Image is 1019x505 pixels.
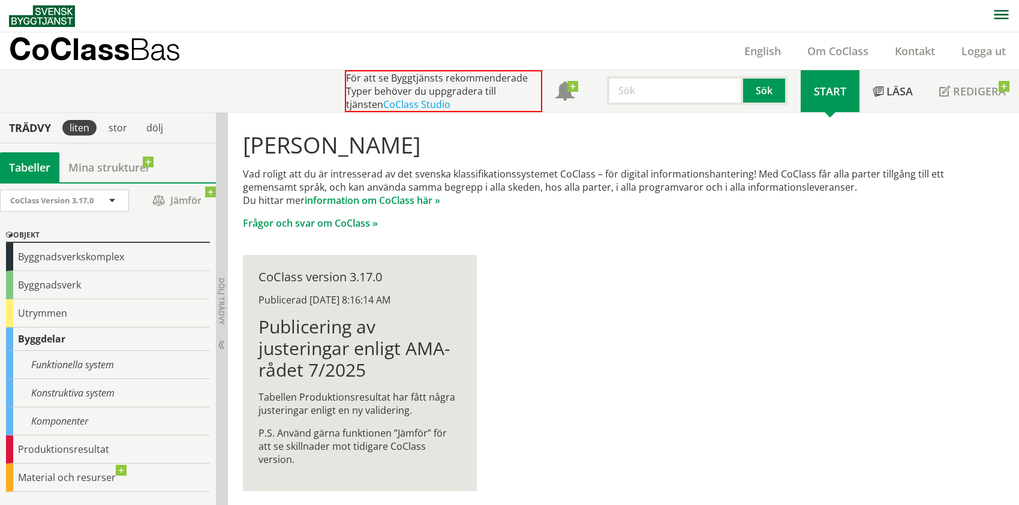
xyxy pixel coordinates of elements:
div: Byggnadsverkskomplex [6,243,210,271]
div: Byggdelar [6,327,210,351]
a: Logga ut [948,44,1019,58]
div: Objekt [6,229,210,243]
div: För att se Byggtjänsts rekommenderade Typer behöver du uppgradera till tjänsten [345,70,542,112]
h1: Publicering av justeringar enligt AMA-rådet 7/2025 [258,316,461,381]
a: Om CoClass [794,44,882,58]
span: CoClass Version 3.17.0 [10,195,94,206]
div: Produktionsresultat [6,435,210,464]
a: Frågor och svar om CoClass » [243,217,378,230]
a: English [731,44,794,58]
p: Tabellen Produktionsresultat har fått några justeringar enligt en ny validering. [258,390,461,417]
span: Dölj trädvy [217,278,227,324]
div: Funktionella system [6,351,210,379]
p: P.S. Använd gärna funktionen ”Jämför” för att se skillnader mot tidigare CoClass version. [258,426,461,466]
div: Material och resurser [6,464,210,492]
a: Kontakt [882,44,948,58]
div: liten [62,120,97,136]
div: Trädvy [2,121,58,134]
a: CoClass Studio [383,98,450,111]
a: Läsa [859,70,926,112]
p: Vad roligt att du är intresserad av det svenska klassifikationssystemet CoClass – för digital inf... [243,167,980,207]
div: CoClass version 3.17.0 [258,270,461,284]
a: Mina strukturer [59,152,160,182]
a: Redigera [926,70,1019,112]
img: Svensk Byggtjänst [9,5,75,27]
div: Konstruktiva system [6,379,210,407]
div: Utrymmen [6,299,210,327]
div: stor [101,120,134,136]
div: Byggnadsverk [6,271,210,299]
span: Läsa [886,84,913,98]
div: Publicerad [DATE] 8:16:14 AM [258,293,461,306]
span: Start [814,84,846,98]
div: dölj [139,120,170,136]
span: Bas [130,31,181,67]
span: Notifikationer [555,83,575,102]
a: Start [801,70,859,112]
a: CoClassBas [9,32,206,70]
p: CoClass [9,42,181,56]
span: Jämför [141,190,213,211]
input: Sök [607,76,743,105]
div: Komponenter [6,407,210,435]
a: information om CoClass här » [305,194,440,207]
h1: [PERSON_NAME] [243,131,980,158]
button: Sök [743,76,787,105]
span: Redigera [953,84,1006,98]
